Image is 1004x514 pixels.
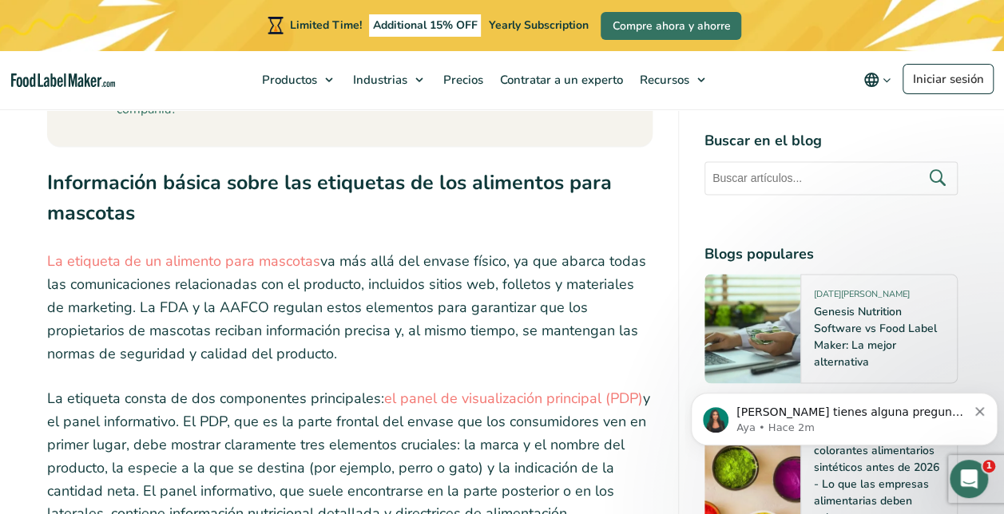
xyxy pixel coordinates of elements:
span: Precios [439,72,485,88]
a: Iniciar sesión [903,64,994,94]
span: Contratar a un experto [495,72,625,88]
a: Industrias [345,51,431,109]
span: Recursos [635,72,691,88]
span: Yearly Subscription [488,18,588,33]
h4: Buscar en el blog [704,131,958,152]
span: [DATE][PERSON_NAME] [814,288,910,306]
a: el panel de visualización principal (PDP) [384,388,643,407]
h4: Blogs populares [704,243,958,265]
a: La etiqueta de un alimento para mascotas [47,251,320,270]
span: 1 [982,460,995,472]
a: Contratar a un experto [492,51,628,109]
span: Productos [257,72,319,88]
span: Limited Time! [290,18,362,33]
a: Compre ahora y ahorre [601,12,741,40]
iframe: Intercom live chat [950,460,988,498]
span: Additional 15% OFF [369,14,482,37]
span: Industrias [348,72,409,88]
a: Genesis Nutrition Software vs Food Label Maker: La mejor alternativa [814,304,937,370]
a: Recursos [632,51,713,109]
input: Buscar artículos... [704,162,958,196]
a: Precios [435,51,488,109]
strong: Información básica sobre las etiquetas de los alimentos para mascotas [47,169,612,227]
p: va más allá del envase físico, ya que abarca todas las comunicaciones relacionadas con el product... [47,249,653,364]
iframe: Intercom notifications mensaje [685,359,1004,471]
a: Productos [254,51,341,109]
